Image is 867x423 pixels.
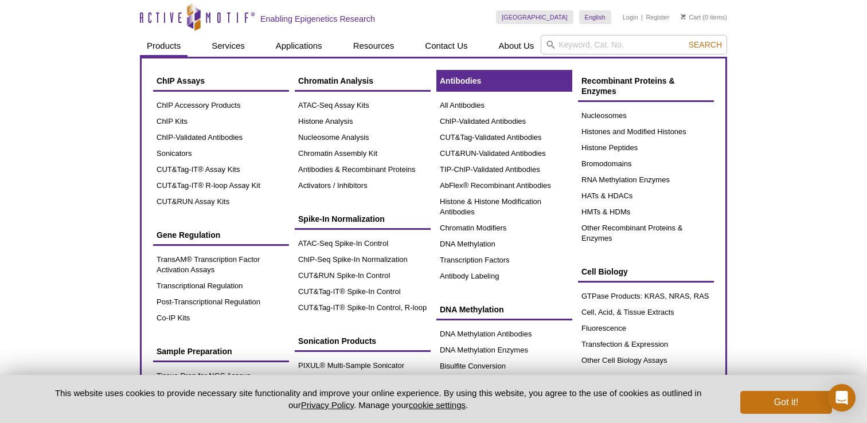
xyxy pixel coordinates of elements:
a: Antibodies [436,70,572,92]
a: Transfection & Expression [578,336,714,352]
a: Histone Analysis [295,113,431,130]
a: TransAM® Transcription Factor Activation Assays [153,252,289,278]
a: Other Cell Biology Assays [578,352,714,369]
a: ATAC-Seq Spike-In Control [295,236,431,252]
a: ChIP Kits [153,113,289,130]
a: CUT&Tag-IT® Spike-In Control, R-loop [295,300,431,316]
a: CUT&Tag-Validated Antibodies [436,130,572,146]
a: CUT&RUN Assay Kits [153,194,289,210]
a: Fluorescence [578,320,714,336]
a: CUT&Tag-IT® Spike-In Control [295,284,431,300]
span: Sonication Products [298,336,376,346]
a: ChIP Assays [153,70,289,92]
a: Applications [269,35,329,57]
a: CUT&RUN Spike-In Control [295,268,431,284]
p: This website uses cookies to provide necessary site functionality and improve your online experie... [35,387,721,411]
a: Register [646,13,669,21]
img: Your Cart [681,14,686,19]
a: Spike-In Normalization [295,208,431,230]
a: Gene Regulation [153,224,289,246]
a: RNA Methylation Enzymes [578,172,714,188]
a: Co-IP Kits [153,310,289,326]
a: DNA Methylation Enzymes [436,342,572,358]
a: Cart [681,13,701,21]
a: Histones and Modified Histones [578,124,714,140]
a: Antibody Labeling [436,268,572,284]
a: Nucleosome Analysis [295,130,431,146]
button: Got it! [740,391,832,414]
a: DNA Methylation [436,299,572,320]
span: DNA Methylation [440,305,503,314]
a: All Antibodies [436,97,572,113]
a: Nucleosomes [578,108,714,124]
a: Post-Transcriptional Regulation [153,294,289,310]
a: Histone Peptides [578,140,714,156]
a: Activators / Inhibitors [295,178,431,194]
a: Chromatin Analysis [295,70,431,92]
a: ChIP Accessory Products [153,97,289,113]
a: Methylated DNA Enrichment [436,374,572,390]
a: ChIP-Seq Spike-In Normalization [295,252,431,268]
li: (0 items) [681,10,727,24]
button: Search [685,40,725,50]
a: Login [623,13,638,21]
a: Cell, Acid, & Tissue Extracts [578,304,714,320]
a: Resources [346,35,401,57]
span: Spike-In Normalization [298,214,385,224]
a: PIXUL® Multi-Sample Sonicator [295,358,431,374]
button: cookie settings [409,400,466,410]
a: Sample Preparation [153,340,289,362]
a: ATAC-Seq Assay Kits [295,97,431,113]
a: English [579,10,611,24]
a: DNA Methylation Antibodies [436,326,572,342]
a: Transcriptional Regulation [153,278,289,294]
a: CUT&Tag-IT® R-loop Assay Kit [153,178,289,194]
a: Recombinant Proteins & Enzymes [578,70,714,102]
a: Privacy Policy [301,400,354,410]
a: ChIP-Validated Antibodies [153,130,289,146]
div: Open Intercom Messenger [828,384,856,412]
a: Antibodies & Recombinant Proteins [295,162,431,178]
a: Bromodomains [578,156,714,172]
a: GTPase Products: KRAS, NRAS, RAS [578,288,714,304]
h2: Enabling Epigenetics Research [260,14,375,24]
a: HMTs & HDMs [578,204,714,220]
span: Antibodies [440,76,481,85]
span: Recombinant Proteins & Enzymes [581,76,675,96]
a: Contact Us [418,35,474,57]
a: Tissue Prep for NGS Assays [153,368,289,384]
a: [GEOGRAPHIC_DATA] [496,10,573,24]
span: Gene Regulation [157,230,220,240]
a: AbFlex® Recombinant Antibodies [436,178,572,194]
a: CUT&Tag-IT® Assay Kits [153,162,289,178]
a: Sonicators [153,146,289,162]
a: ChIP-Validated Antibodies [436,113,572,130]
span: ChIP Assays [157,76,205,85]
a: Chromatin Modifiers [436,220,572,236]
a: Histone & Histone Modification Antibodies [436,194,572,220]
a: About Us [492,35,541,57]
a: HATs & HDACs [578,188,714,204]
a: DNA Methylation [436,236,572,252]
span: Cell Biology [581,267,628,276]
a: Sonication Products [295,330,431,352]
a: Transcription Factors [436,252,572,268]
span: Chromatin Analysis [298,76,373,85]
a: CUT&RUN-Validated Antibodies [436,146,572,162]
li: | [641,10,643,24]
a: Cell Biology [578,261,714,283]
a: Other Recombinant Proteins & Enzymes [578,220,714,246]
a: Chromatin Assembly Kit [295,146,431,162]
input: Keyword, Cat. No. [541,35,727,54]
a: Bisulfite Conversion [436,358,572,374]
a: TIP-ChIP-Validated Antibodies [436,162,572,178]
span: Search [689,40,722,49]
a: Products [140,35,188,57]
span: Sample Preparation [157,347,232,356]
a: Services [205,35,252,57]
a: PIXUL® Kits [295,374,431,390]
